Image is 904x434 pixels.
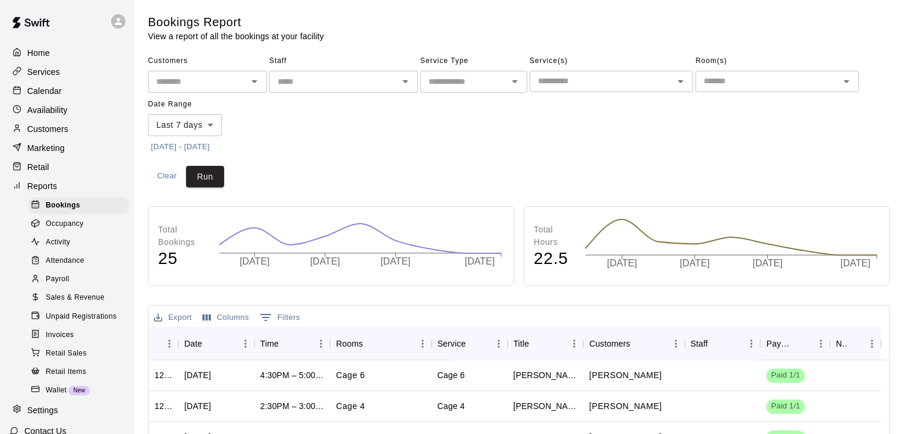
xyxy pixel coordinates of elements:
[838,73,855,90] button: Open
[29,289,134,307] a: Sales & Revenue
[178,327,254,360] div: Date
[260,400,325,412] div: 2:30PM – 3:00PM
[29,197,129,214] div: Bookings
[29,381,134,400] a: WalletNew
[508,327,584,360] div: Title
[29,363,134,381] a: Retail Items
[667,335,685,353] button: Menu
[437,400,465,412] div: Cage 4
[27,47,50,59] p: Home
[46,385,67,397] span: Wallet
[151,309,195,327] button: Export
[29,382,129,399] div: WalletNew
[29,234,129,251] div: Activity
[414,335,431,353] button: Menu
[148,95,252,114] span: Date Range
[260,327,279,360] div: Time
[863,335,881,353] button: Menu
[202,335,219,352] button: Sort
[29,309,129,325] div: Unpaid Registrations
[529,335,546,352] button: Sort
[766,370,805,381] span: Paid 1/1
[237,335,254,353] button: Menu
[155,400,172,412] div: 1280129
[514,327,530,360] div: Title
[565,335,583,353] button: Menu
[158,224,207,249] p: Total Bookings
[10,139,124,157] div: Marketing
[336,369,365,382] p: Cage 6
[752,258,782,268] tspan: [DATE]
[830,327,880,360] div: Notes
[29,327,129,344] div: Invoices
[27,123,68,135] p: Customers
[10,63,124,81] a: Services
[46,218,84,230] span: Occupancy
[708,335,725,352] button: Sort
[10,44,124,62] a: Home
[680,258,710,268] tspan: [DATE]
[29,326,134,344] a: Invoices
[27,404,58,416] p: Settings
[312,335,330,353] button: Menu
[200,309,252,327] button: Select columns
[46,366,86,378] span: Retail Items
[68,387,90,394] span: New
[534,249,573,269] h4: 22.5
[46,273,69,285] span: Payroll
[514,400,578,412] div: Ayden Rosas
[29,196,134,215] a: Bookings
[46,237,70,249] span: Activity
[310,256,340,266] tspan: [DATE]
[514,369,578,381] div: Harper Laird
[431,327,508,360] div: Service
[184,369,211,381] div: Sun, Aug 10, 2025
[760,327,830,360] div: Payment
[155,369,172,381] div: 1280258
[269,52,418,71] span: Staff
[246,73,263,90] button: Open
[630,335,647,352] button: Sort
[10,177,124,195] a: Reports
[530,52,693,71] span: Service(s)
[149,327,178,360] div: ID
[380,256,410,266] tspan: [DATE]
[29,252,134,271] a: Attendance
[10,82,124,100] div: Calendar
[672,73,689,90] button: Open
[46,200,80,212] span: Bookings
[29,234,134,252] a: Activity
[46,311,116,323] span: Unpaid Registrations
[184,400,211,412] div: Sun, Aug 10, 2025
[10,101,124,119] a: Availability
[29,215,134,233] a: Occupancy
[10,158,124,176] a: Retail
[29,253,129,269] div: Attendance
[437,327,466,360] div: Service
[465,256,494,266] tspan: [DATE]
[46,329,74,341] span: Invoices
[846,335,863,352] button: Sort
[148,30,324,42] p: View a report of all the bookings at your facility
[589,327,630,360] div: Customers
[420,52,527,71] span: Service Type
[148,166,186,188] button: Clear
[10,401,124,419] a: Settings
[330,327,431,360] div: Rooms
[186,166,224,188] button: Run
[279,335,295,352] button: Sort
[29,364,129,380] div: Retail Items
[46,255,84,267] span: Attendance
[795,335,812,352] button: Sort
[607,258,637,268] tspan: [DATE]
[437,369,465,381] div: Cage 6
[506,73,523,90] button: Open
[589,400,662,413] p: Ayden Rosas
[363,335,380,352] button: Sort
[148,138,213,156] button: [DATE] - [DATE]
[836,327,846,360] div: Notes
